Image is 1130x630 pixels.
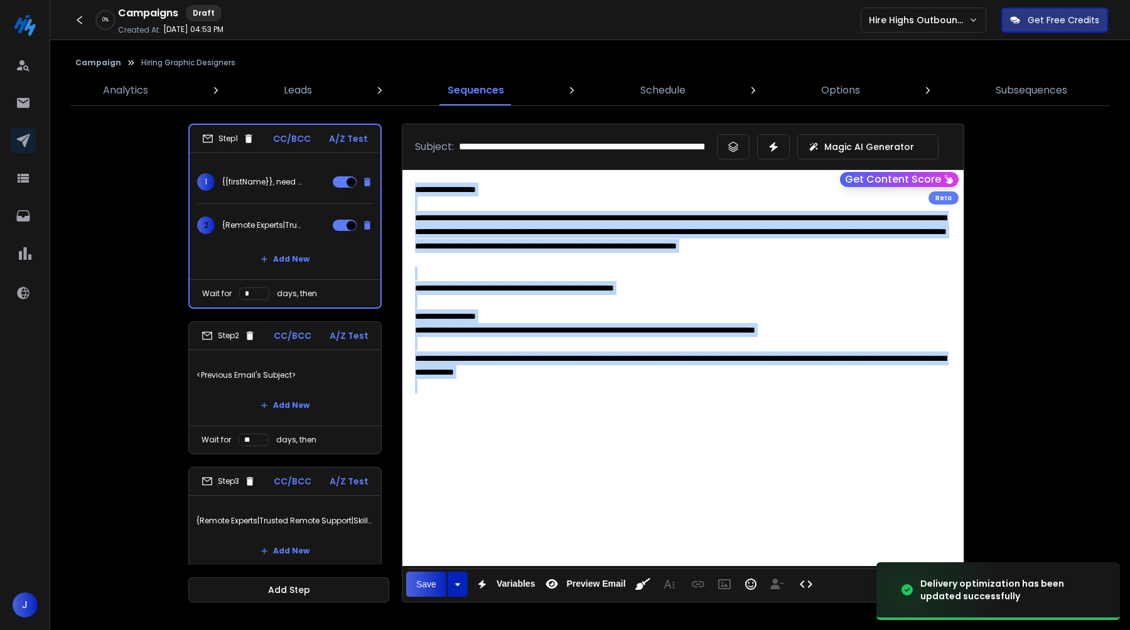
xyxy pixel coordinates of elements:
a: Schedule [633,75,693,105]
button: J [13,592,38,617]
p: days, then [277,289,317,299]
button: Add New [250,247,320,272]
a: Subsequences [988,75,1075,105]
button: Save [406,572,446,597]
button: Magic AI Generator [797,134,939,159]
p: Subsequences [996,83,1067,98]
a: Leads [276,75,320,105]
p: CC/BCC [274,475,311,488]
li: Step3CC/BCCA/Z Test{Remote Experts|Trusted Remote Support|Skilled Virtual Teams|Top Remote Talent... [188,467,382,600]
p: A/Z Test [330,329,369,342]
p: <Previous Email's Subject> [196,358,374,393]
li: Step2CC/BCCA/Z Test<Previous Email's Subject>Add NewWait fordays, then [188,321,382,454]
p: Schedule [640,83,686,98]
li: Step1CC/BCCA/Z Test1{{firstName}}, need {remote experts|remote support|skilled virtual teams|top ... [188,124,382,309]
div: Draft [186,5,222,21]
p: A/Z Test [330,475,369,488]
a: Options [814,75,868,105]
button: More Text [657,572,681,597]
button: Insert Image (⌘P) [713,572,736,597]
span: Preview Email [564,579,628,589]
button: Code View [794,572,818,597]
p: {Remote Experts|Trusted Remote Support|Skilled Virtual Teams|Top Remote Talent|Reliable Remote He... [222,220,303,230]
button: Add Step [188,577,389,602]
h1: Campaigns [118,6,178,21]
p: Wait for [202,435,231,445]
p: days, then [276,435,316,445]
p: Magic AI Generator [824,141,914,153]
div: Delivery optimization has been updated successfully [920,577,1105,602]
p: Created At: [118,25,161,35]
span: 2 [197,216,215,234]
div: Beta [928,191,959,205]
button: Insert Link (⌘K) [686,572,710,597]
p: Subject: [415,139,454,154]
p: Wait for [202,289,232,299]
div: Step 2 [202,330,256,341]
button: Get Content Score [840,172,959,187]
p: Analytics [103,83,148,98]
img: logo [13,13,38,38]
p: 0 % [102,16,109,24]
button: Add New [250,538,320,563]
button: Add New [250,393,320,418]
button: Variables [470,572,538,597]
p: Options [821,83,860,98]
button: Get Free Credits [1001,8,1108,33]
p: Get Free Credits [1028,14,1099,26]
p: {{firstName}}, need {remote experts|remote support|skilled virtual teams|top talent|reliable help... [222,177,303,187]
p: Hiring Graphic Designers [141,58,235,68]
button: Campaign [75,58,121,68]
button: Emoticons [739,572,763,597]
span: Variables [494,579,538,589]
div: Step 1 [202,133,254,144]
p: Sequences [448,83,504,98]
button: Preview Email [540,572,628,597]
a: Analytics [95,75,156,105]
p: Leads [284,83,312,98]
p: CC/BCC [273,132,311,145]
p: Hire Highs Outbound Engine [869,14,969,26]
a: Sequences [440,75,512,105]
img: image [876,553,1002,627]
div: Step 3 [202,476,256,487]
span: 1 [197,173,215,191]
p: {Remote Experts|Trusted Remote Support|Skilled Virtual Teams|Top Remote Talent|Reliable Remote He... [196,503,374,538]
button: Insert Unsubscribe Link [765,572,789,597]
p: A/Z Test [329,132,368,145]
p: [DATE] 04:53 PM [163,24,223,35]
p: CC/BCC [274,329,311,342]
